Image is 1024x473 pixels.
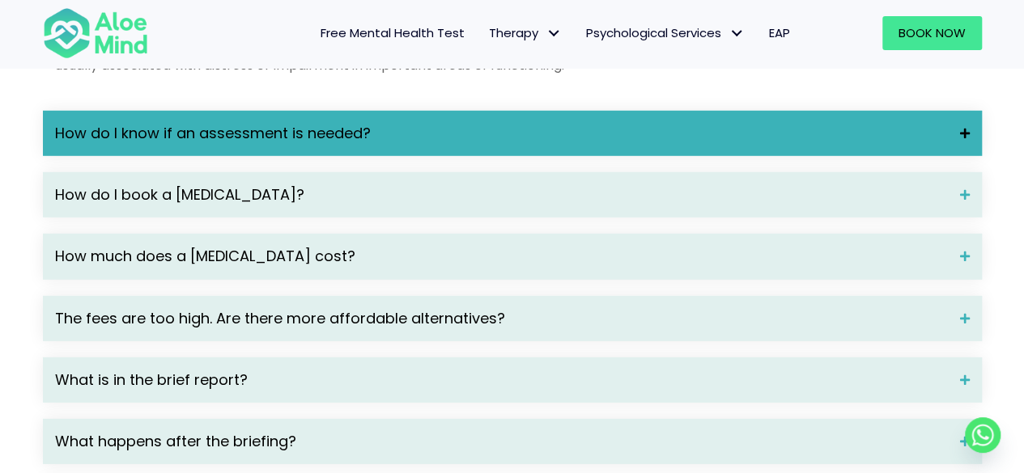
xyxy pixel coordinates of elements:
[55,431,948,452] span: What happens after the briefing?
[55,370,948,391] span: What is in the brief report?
[55,184,948,205] span: How do I book a [MEDICAL_DATA]?
[542,22,566,45] span: Therapy: submenu
[308,16,477,50] a: Free Mental Health Test
[489,24,562,41] span: Therapy
[769,24,790,41] span: EAP
[882,16,982,50] a: Book Now
[169,16,802,50] nav: Menu
[574,16,757,50] a: Psychological ServicesPsychological Services: submenu
[55,246,948,267] span: How much does a [MEDICAL_DATA] cost?
[55,123,948,144] span: How do I know if an assessment is needed?
[899,24,966,41] span: Book Now
[477,16,574,50] a: TherapyTherapy: submenu
[757,16,802,50] a: EAP
[55,308,948,329] span: The fees are too high. Are there more affordable alternatives?
[321,24,465,41] span: Free Mental Health Test
[43,6,148,60] img: Aloe mind Logo
[965,417,1001,453] a: Whatsapp
[586,24,745,41] span: Psychological Services
[725,22,749,45] span: Psychological Services: submenu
